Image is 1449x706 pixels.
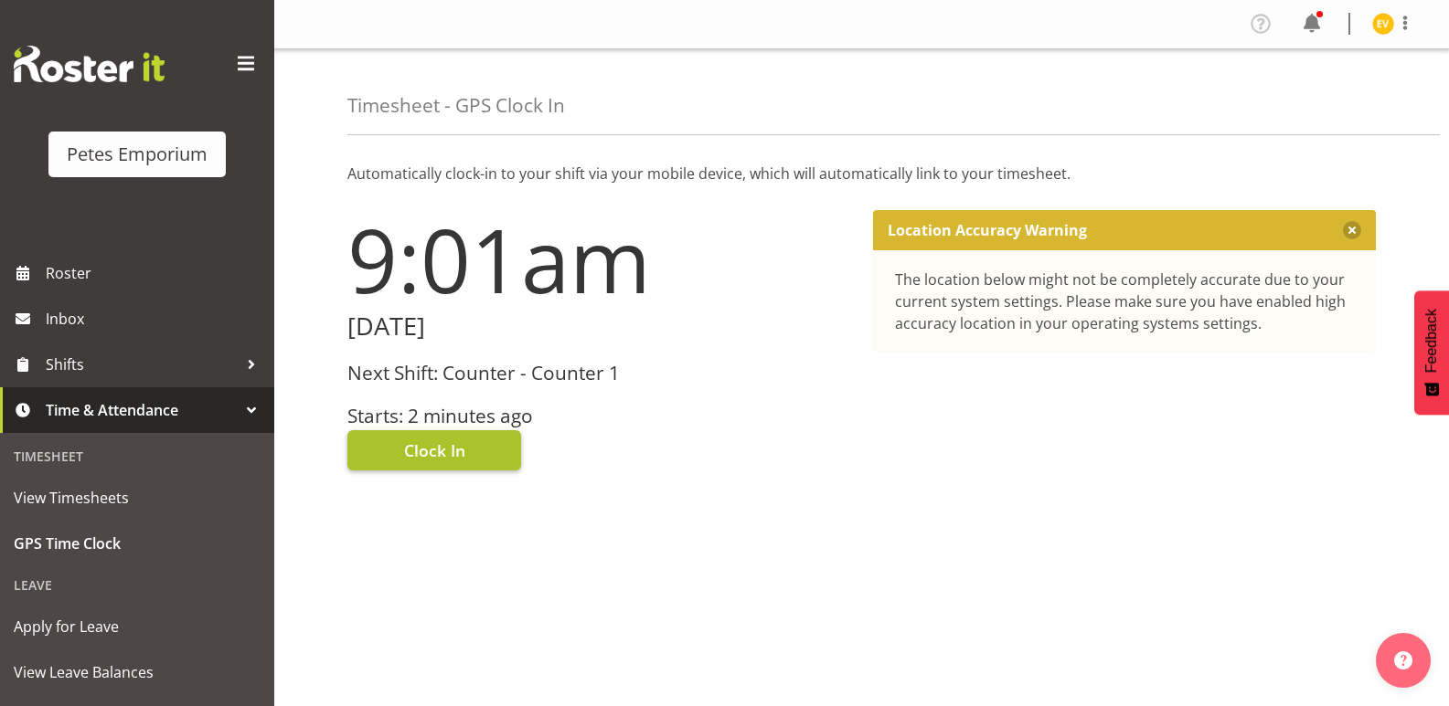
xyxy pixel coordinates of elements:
[14,484,261,511] span: View Timesheets
[5,604,270,649] a: Apply for Leave
[404,438,465,462] span: Clock In
[888,221,1087,239] p: Location Accuracy Warning
[5,437,270,475] div: Timesheet
[14,46,165,82] img: Rosterit website logo
[1343,221,1361,239] button: Close message
[67,141,208,168] div: Petes Emporium
[347,430,521,470] button: Clock In
[1423,309,1440,373] span: Feedback
[5,521,270,566] a: GPS Time Clock
[1414,290,1449,415] button: Feedback - Show survey
[5,566,270,604] div: Leave
[5,475,270,521] a: View Timesheets
[1394,651,1412,669] img: help-xxl-2.png
[14,613,261,640] span: Apply for Leave
[14,659,261,686] span: View Leave Balances
[14,530,261,557] span: GPS Time Clock
[347,210,851,309] h1: 9:01am
[46,396,238,424] span: Time & Attendance
[895,269,1355,334] div: The location below might not be completely accurate due to your current system settings. Please m...
[46,259,265,287] span: Roster
[347,95,565,116] h4: Timesheet - GPS Clock In
[347,406,851,427] h3: Starts: 2 minutes ago
[5,649,270,695] a: View Leave Balances
[1372,13,1394,35] img: eva-vailini10223.jpg
[347,163,1376,184] p: Automatically clock-in to your shift via your mobile device, which will automatically link to you...
[347,312,851,341] h2: [DATE]
[46,351,238,378] span: Shifts
[46,305,265,332] span: Inbox
[347,363,851,384] h3: Next Shift: Counter - Counter 1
